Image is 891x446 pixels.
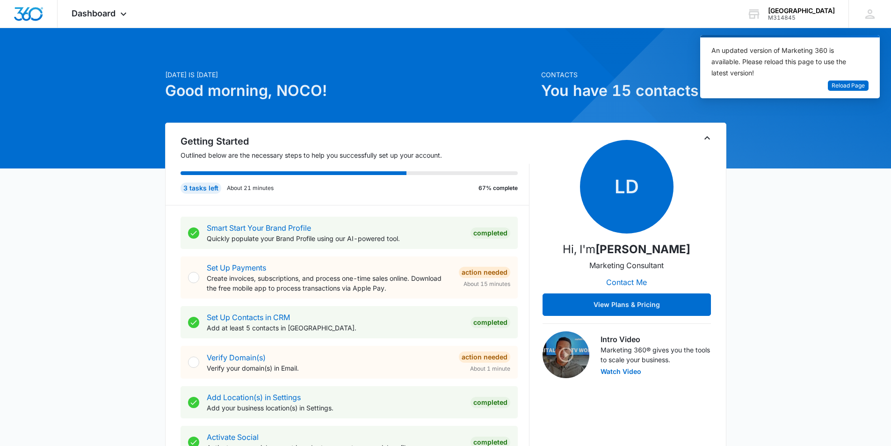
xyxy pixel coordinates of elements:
[828,80,869,91] button: Reload Page
[181,183,221,194] div: 3 tasks left
[207,263,266,272] a: Set Up Payments
[464,280,510,288] span: About 15 minutes
[207,313,290,322] a: Set Up Contacts in CRM
[470,365,510,373] span: About 1 minute
[597,271,656,293] button: Contact Me
[589,260,664,271] p: Marketing Consultant
[768,15,835,21] div: account id
[72,8,116,18] span: Dashboard
[702,132,713,144] button: Toggle Collapse
[207,223,311,233] a: Smart Start Your Brand Profile
[207,403,463,413] p: Add your business location(s) in Settings.
[181,150,529,160] p: Outlined below are the necessary steps to help you successfully set up your account.
[601,345,711,365] p: Marketing 360® gives you the tools to scale your business.
[541,80,726,102] h1: You have 15 contacts
[601,334,711,345] h3: Intro Video
[580,140,674,234] span: LD
[207,323,463,333] p: Add at least 5 contacts in [GEOGRAPHIC_DATA].
[471,317,510,328] div: Completed
[471,397,510,408] div: Completed
[595,242,690,256] strong: [PERSON_NAME]
[832,81,865,90] span: Reload Page
[207,432,259,442] a: Activate Social
[459,267,510,278] div: Action Needed
[165,70,536,80] p: [DATE] is [DATE]
[207,273,451,293] p: Create invoices, subscriptions, and process one-time sales online. Download the free mobile app t...
[165,80,536,102] h1: Good morning, NOCO!
[207,363,451,373] p: Verify your domain(s) in Email.
[181,134,529,148] h2: Getting Started
[543,331,589,378] img: Intro Video
[711,45,857,79] div: An updated version of Marketing 360 is available. Please reload this page to use the latest version!
[768,7,835,15] div: account name
[601,368,641,375] button: Watch Video
[459,351,510,363] div: Action Needed
[541,70,726,80] p: Contacts
[543,293,711,316] button: View Plans & Pricing
[207,353,266,362] a: Verify Domain(s)
[478,184,518,192] p: 67% complete
[227,184,274,192] p: About 21 minutes
[207,234,463,243] p: Quickly populate your Brand Profile using our AI-powered tool.
[563,241,690,258] p: Hi, I'm
[471,227,510,239] div: Completed
[207,393,301,402] a: Add Location(s) in Settings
